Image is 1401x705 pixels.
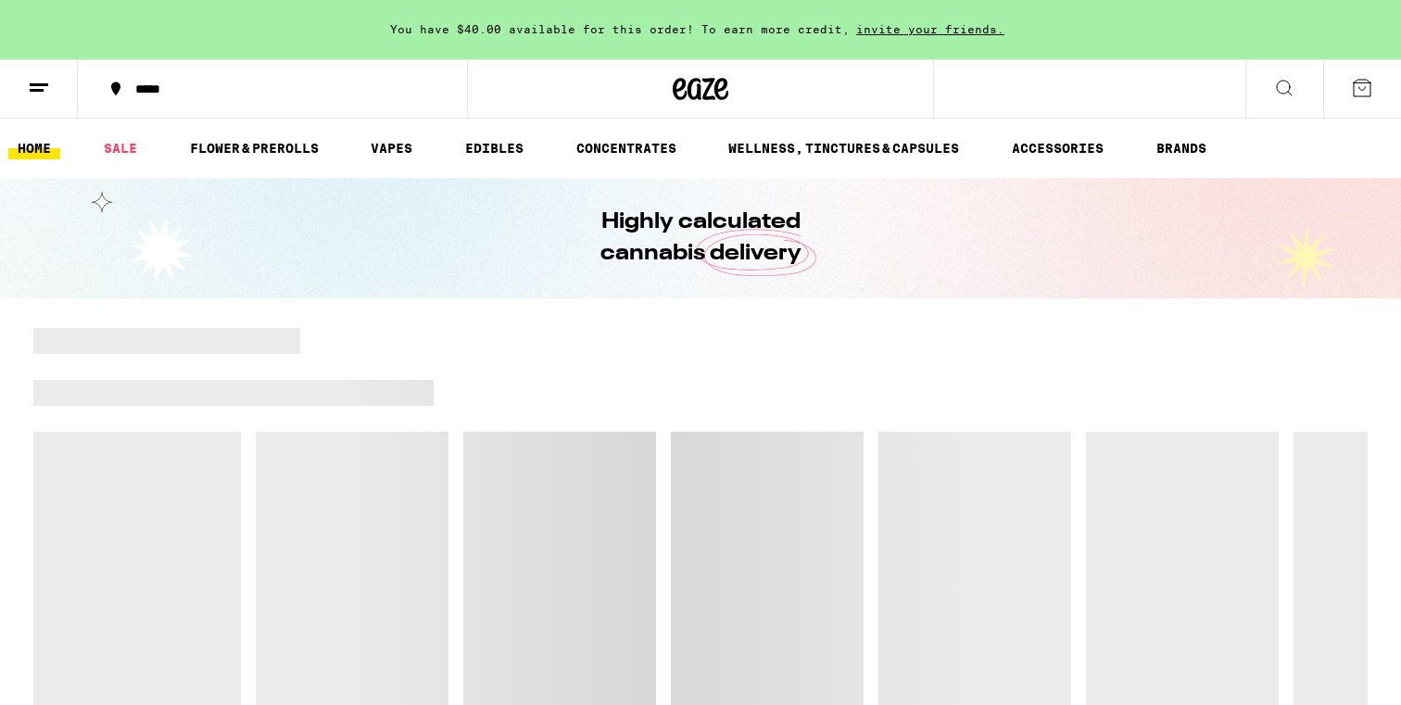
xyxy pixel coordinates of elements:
a: WELLNESS, TINCTURES & CAPSULES [719,137,968,159]
a: HOME [8,137,60,159]
a: ACCESSORIES [1003,137,1113,159]
span: invite your friends. [850,23,1011,35]
a: FLOWER & PREROLLS [181,137,328,159]
a: SALE [95,137,146,159]
h1: Highly calculated cannabis delivery [548,207,853,270]
a: VAPES [361,137,422,159]
a: EDIBLES [456,137,533,159]
button: BRANDS [1147,137,1216,159]
a: CONCENTRATES [567,137,686,159]
span: You have $40.00 available for this order! To earn more credit, [390,23,850,35]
